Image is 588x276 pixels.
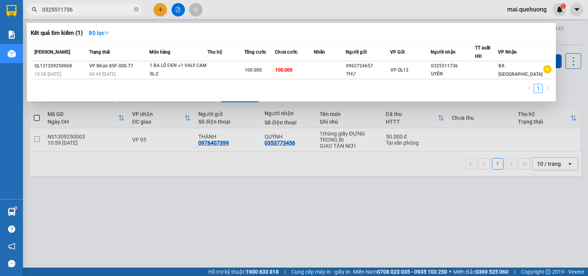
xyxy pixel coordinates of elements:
[32,7,37,12] span: search
[89,49,110,55] span: Trạng thái
[150,62,207,70] div: 1 BA LÔ ĐEN +1 VALY CAM
[275,49,297,55] span: Chưa cước
[390,49,405,55] span: VP Gửi
[31,29,83,37] h3: Kết quả tìm kiếm ( 1 )
[314,49,325,55] span: Nhãn
[543,84,552,93] li: Next Page
[245,67,262,73] span: 100.000
[8,243,15,250] span: notification
[83,27,116,39] button: Bộ lọcdown
[89,30,109,36] strong: Bộ lọc
[8,50,16,58] img: warehouse-icon
[244,49,266,55] span: Tổng cước
[543,84,552,93] button: right
[207,49,222,55] span: Thu hộ
[34,62,87,70] div: QL131209250068
[8,208,16,216] img: warehouse-icon
[498,49,517,55] span: VP Nhận
[8,260,15,267] span: message
[8,31,16,39] img: solution-icon
[134,7,139,11] span: close-circle
[524,84,534,93] li: Previous Page
[42,5,132,14] input: Tìm tên, số ĐT hoặc mã đơn
[8,225,15,233] span: question-circle
[7,5,16,16] img: logo-vxr
[346,62,390,70] div: 0962724657
[390,67,408,73] span: VP QL13
[346,70,390,78] div: THƯ
[134,6,139,13] span: close-circle
[89,72,116,77] span: 08:49 [DATE]
[34,72,61,77] span: 18:08 [DATE]
[89,63,133,69] span: VP Nhận 85F-000.77
[104,30,109,36] span: down
[545,86,550,90] span: right
[275,67,292,73] span: 100.000
[34,49,70,55] span: [PERSON_NAME]
[431,49,456,55] span: Người nhận
[431,70,475,78] div: UYÊN
[527,86,531,90] span: left
[431,62,475,70] div: 0325511736
[149,49,170,55] span: Món hàng
[150,70,207,78] div: SL: 2
[15,207,17,209] sup: 1
[498,63,542,77] span: BX. [GEOGRAPHIC_DATA]
[475,45,490,59] span: TT xuất HĐ
[524,84,534,93] button: left
[534,84,542,93] a: 1
[543,65,552,73] span: plus-circle
[346,49,367,55] span: Người gửi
